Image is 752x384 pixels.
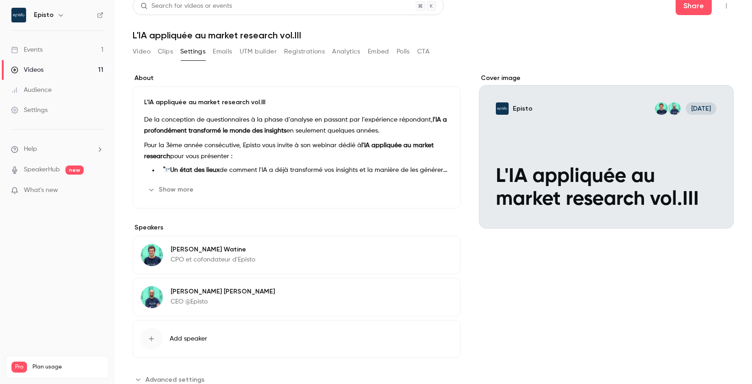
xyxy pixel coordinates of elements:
button: Analytics [332,44,360,59]
a: SpeakerHub [24,165,60,175]
div: Search for videos or events [140,1,232,11]
span: Help [24,144,37,154]
p: CPO et cofondateur d'Episto [171,255,255,264]
button: Embed [368,44,389,59]
button: Show more [144,182,199,197]
img: Jérémy Lefebvre [141,286,163,308]
button: Clips [158,44,173,59]
div: Settings [11,106,48,115]
div: Jérémy Lefebvre[PERSON_NAME] [PERSON_NAME]CEO @Episto [133,278,461,316]
label: Cover image [479,74,734,83]
li: help-dropdown-opener [11,144,103,154]
section: Cover image [479,74,734,229]
div: Alexis Watine[PERSON_NAME] WatineCPO et cofondateur d'Episto [133,236,461,274]
div: Events [11,45,43,54]
button: Emails [213,44,232,59]
label: About [133,74,461,83]
h6: Episto [34,11,54,20]
div: Videos [11,65,43,75]
iframe: Noticeable Trigger [92,187,103,195]
button: Add speaker [133,320,461,357]
h1: L'IA appliquée au market research vol.III [133,30,734,41]
img: Episto [11,8,26,22]
span: Add speaker [170,334,207,343]
p: CEO @Episto [171,297,275,306]
button: UTM builder [240,44,277,59]
span: Pro [11,362,27,373]
button: Registrations [284,44,325,59]
label: Speakers [133,223,461,232]
img: Alexis Watine [141,244,163,266]
button: Settings [180,44,205,59]
p: [PERSON_NAME] [PERSON_NAME] [171,287,275,296]
span: What's new [24,186,58,195]
p: De la conception de questionnaires à la phase d’analyse en passant par l’expérience répondant, en... [144,114,449,136]
button: Video [133,44,150,59]
p: [PERSON_NAME] Watine [171,245,255,254]
button: Polls [397,44,410,59]
p: L'IA appliquée au market research vol.III [144,98,449,107]
span: new [65,165,84,175]
div: Audience [11,85,52,95]
span: Plan usage [32,363,103,371]
button: CTA [417,44,430,59]
p: Pour la 3ème année consécutive, Episto vous invite à son webinar dédié à pour vous présenter : [144,140,449,162]
li: 🔭 de comment l'IA a déjà transformé vos insights et la manière de les générer : notamment avec no... [159,165,449,175]
strong: Un état des lieux [170,167,220,173]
